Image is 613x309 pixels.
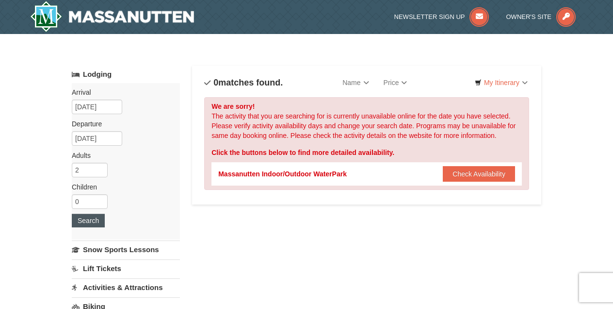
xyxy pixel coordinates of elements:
a: Massanutten Resort [30,1,194,32]
a: My Itinerary [468,75,534,90]
strong: We are sorry! [211,103,255,110]
a: Newsletter Sign Up [394,13,489,20]
span: Owner's Site [506,13,552,20]
a: Owner's Site [506,13,576,20]
a: Activities & Attractions [72,278,180,296]
img: Massanutten Resort Logo [30,1,194,32]
label: Arrival [72,87,173,97]
h4: matches found. [204,78,283,87]
div: Massanutten Indoor/Outdoor WaterPark [218,169,347,179]
button: Check Availability [443,166,515,182]
a: Name [335,73,376,92]
label: Departure [72,119,173,129]
div: The activity that you are searching for is currently unavailable online for the date you have sel... [204,97,529,190]
a: Snow Sports Lessons [72,240,180,258]
a: Lodging [72,66,180,83]
a: Price [376,73,415,92]
button: Search [72,214,105,227]
span: Newsletter Sign Up [394,13,465,20]
label: Adults [72,151,173,160]
div: Click the buttons below to find more detailed availability. [211,148,522,157]
a: Lift Tickets [72,259,180,277]
label: Children [72,182,173,192]
span: 0 [213,78,218,87]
